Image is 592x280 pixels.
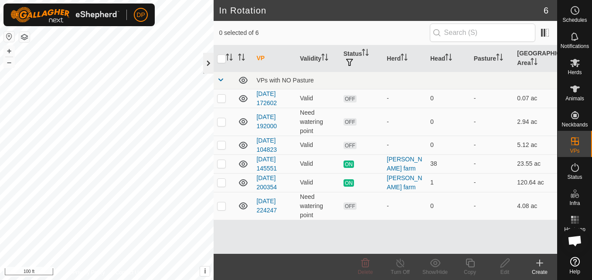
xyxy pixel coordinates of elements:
th: VP [253,45,296,72]
a: [DATE] 172602 [256,90,277,106]
td: Valid [296,154,340,173]
div: - [387,94,423,103]
a: Contact Us [116,269,141,277]
span: OFF [344,202,357,210]
p-sorticon: Activate to sort [226,55,233,62]
td: 0 [427,89,470,108]
span: Status [567,174,582,180]
div: - [387,117,423,126]
span: i [204,267,206,275]
p-sorticon: Activate to sort [531,59,538,66]
span: Help [569,269,580,274]
div: Show/Hide [418,268,453,276]
td: 5.12 ac [514,136,557,154]
span: Heatmap [564,227,585,232]
p-sorticon: Activate to sort [321,55,328,62]
img: Gallagher Logo [10,7,119,23]
td: - [470,136,514,154]
th: Validity [296,45,340,72]
span: VPs [570,148,579,154]
span: 6 [544,4,548,17]
span: ON [344,179,354,187]
span: DP [136,10,145,20]
td: 23.55 ac [514,154,557,173]
td: - [470,173,514,192]
button: + [4,46,14,56]
td: 0 [427,192,470,220]
span: Animals [565,96,584,101]
th: Status [340,45,384,72]
td: 0 [427,136,470,154]
h2: In Rotation [219,5,544,16]
a: Open chat [562,228,588,254]
p-sorticon: Activate to sort [401,55,408,62]
td: - [470,154,514,173]
p-sorticon: Activate to sort [445,55,452,62]
a: Help [558,253,592,278]
th: [GEOGRAPHIC_DATA] Area [514,45,557,72]
th: Pasture [470,45,514,72]
td: 1 [427,173,470,192]
span: 0 selected of 6 [219,28,429,38]
span: OFF [344,95,357,102]
a: [DATE] 192000 [256,113,277,130]
input: Search (S) [430,24,535,42]
div: [PERSON_NAME] farm [387,155,423,173]
td: 120.64 ac [514,173,557,192]
td: 0 [427,108,470,136]
div: Create [522,268,557,276]
a: [DATE] 145551 [256,156,277,172]
p-sorticon: Activate to sort [238,55,245,62]
a: [DATE] 224247 [256,198,277,214]
p-sorticon: Activate to sort [362,50,369,57]
div: Turn Off [383,268,418,276]
div: VPs with NO Pasture [256,77,554,84]
div: [PERSON_NAME] farm [387,174,423,192]
button: – [4,57,14,68]
td: 4.08 ac [514,192,557,220]
td: 38 [427,154,470,173]
div: Edit [487,268,522,276]
td: - [470,192,514,220]
td: - [470,108,514,136]
th: Head [427,45,470,72]
span: OFF [344,118,357,126]
td: 0.07 ac [514,89,557,108]
td: Valid [296,173,340,192]
div: Copy [453,268,487,276]
span: Notifications [561,44,589,49]
a: [DATE] 104823 [256,137,277,153]
span: Herds [568,70,582,75]
span: Delete [358,269,373,275]
td: Need watering point [296,192,340,220]
td: - [470,89,514,108]
span: Neckbands [561,122,588,127]
td: Valid [296,89,340,108]
span: Infra [569,201,580,206]
button: Reset Map [4,31,14,42]
button: i [200,266,210,276]
div: - [387,201,423,211]
a: Privacy Policy [72,269,105,277]
a: [DATE] 200354 [256,174,277,191]
td: 2.94 ac [514,108,557,136]
span: ON [344,160,354,168]
span: OFF [344,142,357,149]
td: Valid [296,136,340,154]
p-sorticon: Activate to sort [496,55,503,62]
div: - [387,140,423,150]
button: Map Layers [19,32,30,42]
td: Need watering point [296,108,340,136]
span: Schedules [562,17,587,23]
th: Herd [383,45,427,72]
